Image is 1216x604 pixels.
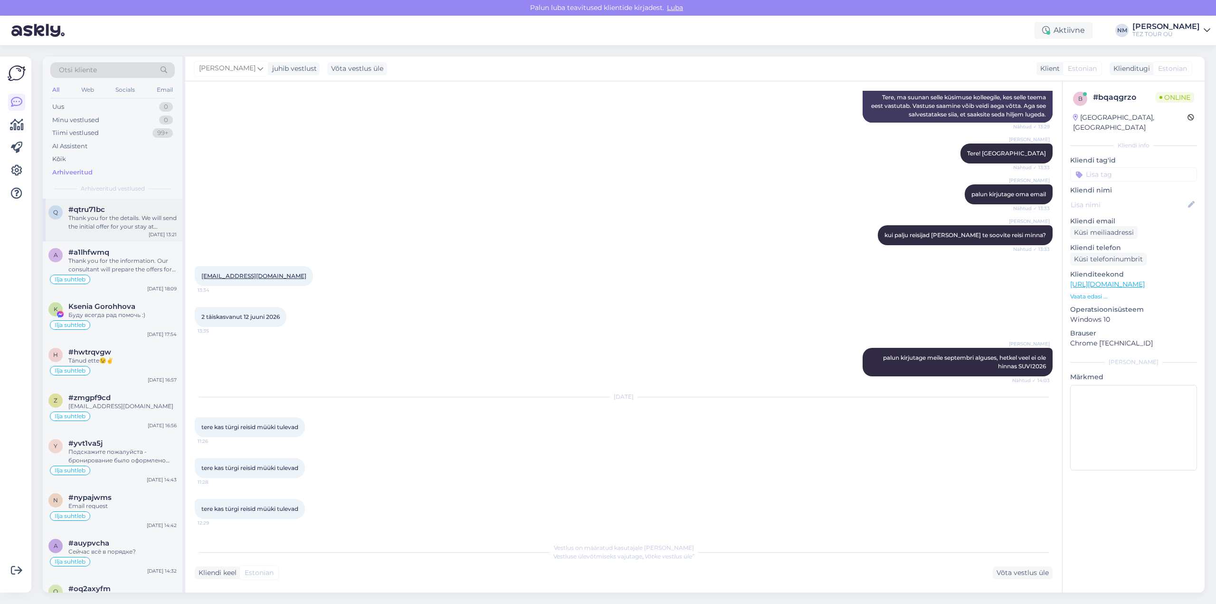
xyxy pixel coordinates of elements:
span: [PERSON_NAME] [199,63,256,74]
span: [PERSON_NAME] [1009,218,1050,225]
span: #hwtrqvgw [68,348,111,356]
span: Estonian [245,568,274,578]
div: 0 [159,102,173,112]
span: Nähtud ✓ 13:33 [1013,205,1050,212]
span: [PERSON_NAME] [1009,340,1050,347]
div: juhib vestlust [268,64,317,74]
span: tere kas türgi reisid müüki tulevad [201,464,298,471]
div: Klient [1036,64,1060,74]
span: n [53,497,58,504]
div: [PERSON_NAME] [1132,23,1200,30]
div: Aktiivne [1035,22,1092,39]
span: [PERSON_NAME] [1009,177,1050,184]
span: Tere! [GEOGRAPHIC_DATA] [967,150,1046,157]
span: [PERSON_NAME] [1009,136,1050,143]
div: Web [79,84,96,96]
div: Küsi telefoninumbrit [1070,253,1147,266]
span: Nähtud ✓ 14:03 [1012,377,1050,384]
span: #yvt1va5j [68,439,103,448]
div: Klienditugi [1110,64,1150,74]
div: Uus [52,102,64,112]
span: palun kirjutage meile septembri alguses, hetkel veel ei ole hinnas SUVI2026 [883,354,1047,370]
img: Askly Logo [8,64,26,82]
span: h [53,351,58,358]
div: [GEOGRAPHIC_DATA], [GEOGRAPHIC_DATA] [1073,113,1187,133]
div: Сейчас всё в порядке? [68,547,177,556]
div: 99+ [152,128,173,138]
span: Luba [664,3,686,12]
span: y [54,442,57,450]
input: Lisa tag [1070,167,1197,182]
span: 13:35 [198,327,233,335]
div: NM [1115,24,1129,37]
a: [PERSON_NAME]TEZ TOUR OÜ [1132,23,1210,38]
span: Estonian [1158,64,1187,74]
div: Kõik [52,154,66,164]
div: Буду всегда рад помочь :) [68,311,177,319]
div: # bqaqgrzo [1093,92,1156,103]
span: o [53,588,58,595]
span: 13:34 [198,287,233,294]
div: Kliendi info [1070,141,1197,150]
span: #zmgpf9cd [68,393,111,402]
span: b [1078,95,1083,102]
div: Email request [68,502,177,510]
div: 0 [159,115,173,125]
span: q [53,209,58,216]
div: Arhiveeritud [52,168,93,177]
span: palun kirjutage oma email [971,191,1046,198]
span: Ksenia Gorohhova [68,302,135,311]
span: Ilja suhtleb [55,559,85,565]
span: Vestlus on määratud kasutajale [PERSON_NAME] [554,544,694,551]
div: [EMAIL_ADDRESS][DOMAIN_NAME] [68,402,177,411]
span: #auypvcha [68,539,109,547]
div: [DATE] 14:42 [147,522,177,529]
div: TEZ TOUR OÜ [1132,30,1200,38]
span: 12:29 [198,519,233,527]
span: a [54,542,58,549]
div: Võta vestlus üle [327,62,387,75]
a: [EMAIL_ADDRESS][DOMAIN_NAME] [201,272,306,279]
p: Kliendi telefon [1070,243,1197,253]
div: Tiimi vestlused [52,128,99,138]
div: Tänud ette😉✌️ [68,356,177,365]
span: Ilja suhtleb [55,277,85,282]
span: Nähtud ✓ 13:33 [1013,246,1050,253]
div: AI Assistent [52,142,87,151]
div: [DATE] 17:54 [147,331,177,338]
div: Email [155,84,175,96]
p: Operatsioonisüsteem [1070,305,1197,315]
div: [DATE] [195,393,1053,401]
div: Võta vestlus üle [993,566,1053,579]
span: Nähtud ✓ 13:33 [1013,164,1050,171]
span: K [54,306,58,313]
div: [PERSON_NAME] [1070,358,1197,366]
div: Подскажите пожалуйста - бронирование было оформлено через консультанта или через онлайн систему? [68,448,177,465]
span: Online [1156,92,1194,103]
span: #a1lhfwmq [68,248,109,257]
a: [URL][DOMAIN_NAME] [1070,280,1145,288]
div: [DATE] 16:56 [148,422,177,429]
p: Brauser [1070,328,1197,338]
div: [DATE] 18:09 [147,285,177,292]
span: #oq2axyfm [68,585,111,593]
div: Thank you for the details. We will send the initial offer for your stay at [GEOGRAPHIC_DATA][PERS... [68,214,177,231]
span: Ilja suhtleb [55,513,85,519]
span: z [54,397,57,404]
span: Ilja suhtleb [55,468,85,473]
p: Chrome [TECHNICAL_ID] [1070,338,1197,348]
div: [DATE] 13:21 [149,231,177,238]
span: Nähtud ✓ 13:29 [1013,123,1050,130]
span: Arhiveeritud vestlused [81,184,145,193]
p: Kliendi nimi [1070,185,1197,195]
p: Kliendi email [1070,216,1197,226]
div: Minu vestlused [52,115,99,125]
span: Estonian [1068,64,1097,74]
p: Märkmed [1070,372,1197,382]
i: „Võtke vestlus üle” [642,553,694,560]
div: Küsi meiliaadressi [1070,226,1138,239]
span: 11:26 [198,438,233,445]
span: Ilja suhtleb [55,368,85,374]
div: [DATE] 14:32 [147,567,177,575]
p: Vaata edasi ... [1070,292,1197,301]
